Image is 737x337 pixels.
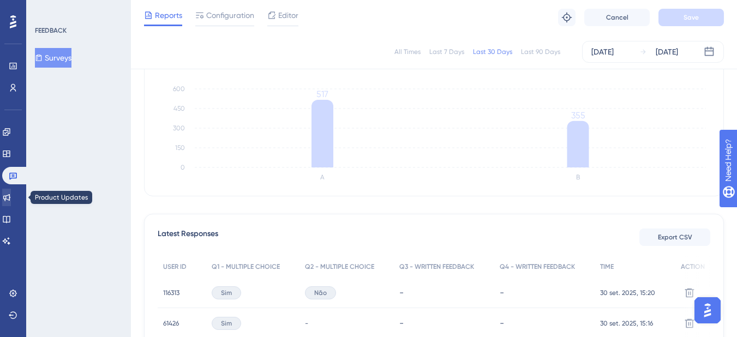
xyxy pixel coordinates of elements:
text: B [576,173,580,181]
span: Reports [155,9,182,22]
span: Não [314,288,327,297]
div: Last 30 Days [473,47,512,56]
span: Latest Responses [158,227,218,247]
button: Save [658,9,724,26]
tspan: 150 [175,144,185,152]
span: Q2 - MULTIPLE CHOICE [305,262,374,271]
span: 30 set. 2025, 15:20 [600,288,655,297]
span: Cancel [606,13,628,22]
div: Last 90 Days [521,47,560,56]
text: A [320,173,325,181]
tspan: 0 [181,164,185,171]
span: 61426 [163,319,179,328]
span: Need Help? [26,3,68,16]
div: All Times [394,47,421,56]
button: Cancel [584,9,650,26]
tspan: 600 [173,85,185,93]
span: 116313 [163,288,179,297]
span: Sim [221,288,232,297]
div: - [500,318,589,328]
button: Surveys [35,48,71,68]
span: Save [684,13,699,22]
div: [DATE] [656,45,678,58]
span: Q1 - MULTIPLE CHOICE [212,262,280,271]
span: Q4 - WRITTEN FEEDBACK [500,262,575,271]
div: Last 7 Days [429,47,464,56]
div: - [399,287,488,298]
span: Export CSV [658,233,692,242]
div: - [500,287,589,298]
span: USER ID [163,262,187,271]
button: Export CSV [639,228,710,246]
span: Sim [221,319,232,328]
tspan: 450 [173,105,185,112]
tspan: 355 [571,110,585,121]
tspan: 300 [173,124,185,132]
span: Configuration [206,9,254,22]
span: TIME [600,262,614,271]
div: FEEDBACK [35,26,67,35]
iframe: UserGuiding AI Assistant Launcher [691,294,724,327]
div: [DATE] [591,45,614,58]
span: 30 set. 2025, 15:16 [600,319,653,328]
span: ACTION [681,262,705,271]
span: - [305,319,308,328]
div: - [399,318,488,328]
span: Editor [278,9,298,22]
span: Q3 - WRITTEN FEEDBACK [399,262,474,271]
tspan: 517 [316,89,328,99]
